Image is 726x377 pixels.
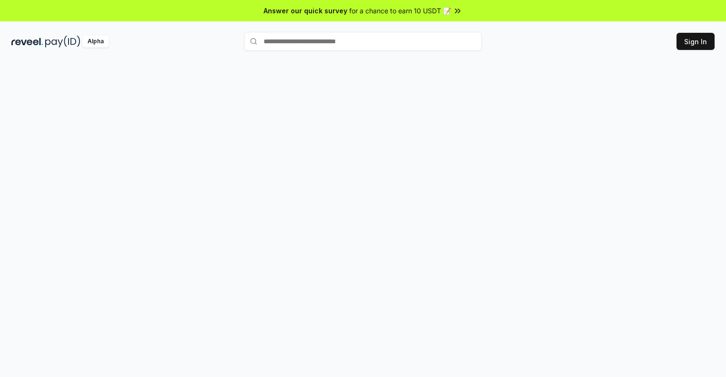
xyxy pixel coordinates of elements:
[264,6,347,16] span: Answer our quick survey
[677,33,715,50] button: Sign In
[11,36,43,48] img: reveel_dark
[82,36,109,48] div: Alpha
[349,6,451,16] span: for a chance to earn 10 USDT 📝
[45,36,80,48] img: pay_id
